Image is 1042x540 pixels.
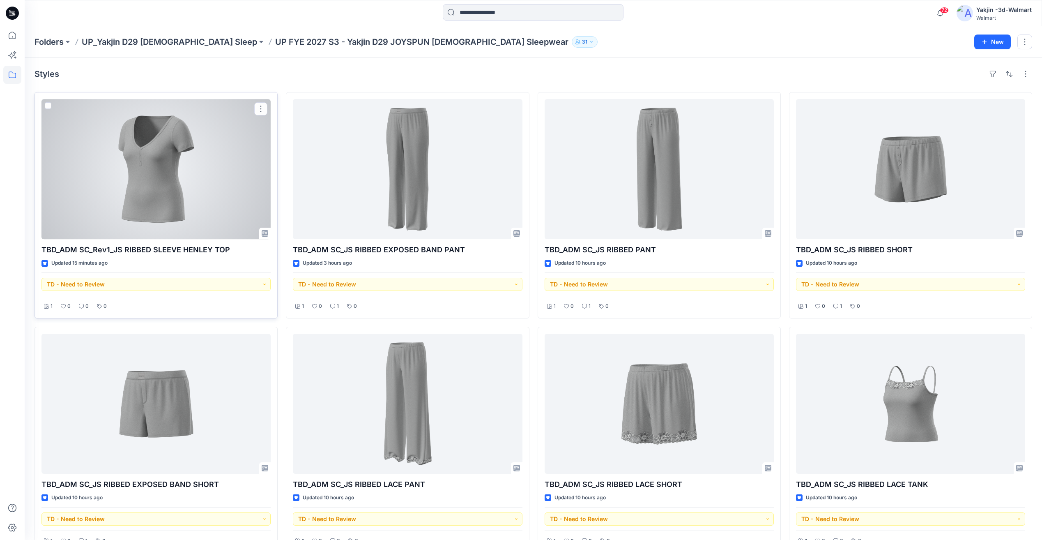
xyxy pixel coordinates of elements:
a: TBD_ADM SC_JS RIBBED EXPOSED BAND PANT [293,99,522,239]
p: Updated 10 hours ago [51,494,103,502]
button: New [974,35,1011,49]
p: TBD_ADM SC_JS RIBBED PANT [545,244,774,256]
p: 0 [319,302,322,311]
img: avatar [957,5,973,21]
div: Yakjin -3d-Walmart [976,5,1032,15]
p: 0 [605,302,609,311]
p: 0 [822,302,825,311]
p: TBD_ADM SC_JS RIBBED LACE TANK [796,479,1025,490]
a: TBD_ADM SC_JS RIBBED LACE SHORT [545,334,774,474]
a: TBD_ADM SC_JS RIBBED EXPOSED BAND SHORT [41,334,271,474]
p: Updated 15 minutes ago [51,259,108,268]
p: TBD_ADM SC_Rev1_JS RIBBED SLEEVE HENLEY TOP [41,244,271,256]
a: TBD_ADM SC_Rev1_JS RIBBED SLEEVE HENLEY TOP [41,99,271,239]
p: TBD_ADM SC_JS RIBBED SHORT [796,244,1025,256]
a: TBD_ADM SC_JS RIBBED PANT [545,99,774,239]
p: TBD_ADM SC_JS RIBBED LACE SHORT [545,479,774,490]
p: Updated 10 hours ago [554,494,606,502]
h4: Styles [35,69,59,79]
p: 31 [582,37,587,46]
p: 0 [67,302,71,311]
a: Folders [35,36,64,48]
p: 1 [840,302,842,311]
p: 1 [302,302,304,311]
div: Walmart [976,15,1032,21]
button: 31 [572,36,598,48]
p: 0 [570,302,574,311]
p: 1 [805,302,807,311]
p: 1 [337,302,339,311]
p: Updated 10 hours ago [303,494,354,502]
p: Updated 10 hours ago [806,494,857,502]
p: 0 [85,302,89,311]
p: Updated 3 hours ago [303,259,352,268]
p: 0 [857,302,860,311]
p: TBD_ADM SC_JS RIBBED EXPOSED BAND SHORT [41,479,271,490]
p: Updated 10 hours ago [806,259,857,268]
a: TBD_ADM SC_JS RIBBED LACE TANK [796,334,1025,474]
p: TBD_ADM SC_JS RIBBED EXPOSED BAND PANT [293,244,522,256]
p: 0 [354,302,357,311]
p: TBD_ADM SC_JS RIBBED LACE PANT [293,479,522,490]
a: TBD_ADM SC_JS RIBBED LACE PANT [293,334,522,474]
a: TBD_ADM SC_JS RIBBED SHORT [796,99,1025,239]
p: 1 [589,302,591,311]
a: UP_Yakjin D29 [DEMOGRAPHIC_DATA] Sleep [82,36,257,48]
p: 1 [554,302,556,311]
span: 72 [940,7,949,14]
p: Updated 10 hours ago [554,259,606,268]
p: 0 [104,302,107,311]
p: 1 [51,302,53,311]
p: UP FYE 2027 S3 - Yakjin D29 JOYSPUN [DEMOGRAPHIC_DATA] Sleepwear [275,36,568,48]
